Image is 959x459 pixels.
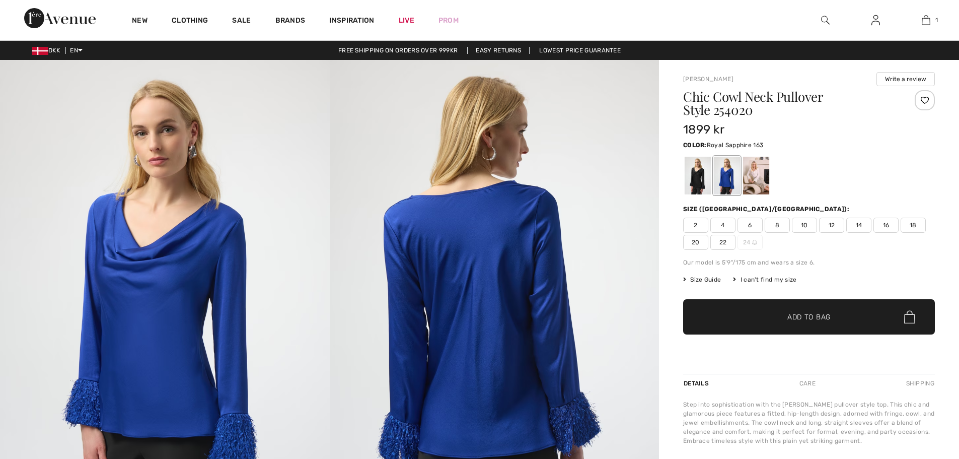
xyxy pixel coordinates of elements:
img: My Bag [922,14,930,26]
a: Clothing [172,16,208,27]
div: Shipping [904,374,935,392]
span: 12 [819,218,844,233]
div: Black [685,157,711,194]
span: 22 [710,235,735,250]
span: 1 [935,16,938,25]
span: 16 [873,218,899,233]
div: Step into sophistication with the [PERSON_NAME] pullover style top. This chic and glamorous piece... [683,400,935,445]
img: 1ère Avenue [24,8,96,28]
span: 24 [737,235,763,250]
div: I can't find my size [733,275,796,284]
span: Royal Sapphire 163 [707,142,763,149]
span: Color: [683,142,707,149]
div: Our model is 5'9"/175 cm and wears a size 6. [683,258,935,267]
span: 20 [683,235,708,250]
span: Add to Bag [787,312,831,322]
div: Details [683,374,711,392]
span: 10 [792,218,817,233]
span: 6 [737,218,763,233]
div: Care [791,374,824,392]
img: ring-m.svg [752,240,757,245]
img: search the website [821,14,830,26]
a: Sign In [863,14,888,27]
button: Add to Bag [683,299,935,335]
img: My Info [871,14,880,26]
span: Inspiration [329,16,374,27]
div: Size ([GEOGRAPHIC_DATA]/[GEOGRAPHIC_DATA]): [683,205,851,214]
div: Winter White [743,157,769,194]
a: Prom [438,15,459,26]
a: [PERSON_NAME] [683,76,733,83]
a: Easy Returns [467,47,530,54]
span: 14 [846,218,871,233]
a: Lowest Price Guarantee [531,47,629,54]
span: EN [70,47,83,54]
h1: Chic Cowl Neck Pullover Style 254020 [683,90,893,116]
span: 8 [765,218,790,233]
span: Size Guide [683,275,721,284]
a: Sale [232,16,251,27]
img: Bag.svg [904,310,915,323]
a: 1 [901,14,950,26]
span: 1899 kr [683,122,724,137]
a: Brands [275,16,306,27]
span: 2 [683,218,708,233]
div: Royal Sapphire 163 [714,157,740,194]
span: DKK [32,47,64,54]
a: Free shipping on orders over 999kr [330,47,466,54]
button: Write a review [876,72,935,86]
a: New [132,16,147,27]
span: 4 [710,218,735,233]
span: 18 [901,218,926,233]
a: Live [399,15,414,26]
img: Danish krone [32,47,48,55]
